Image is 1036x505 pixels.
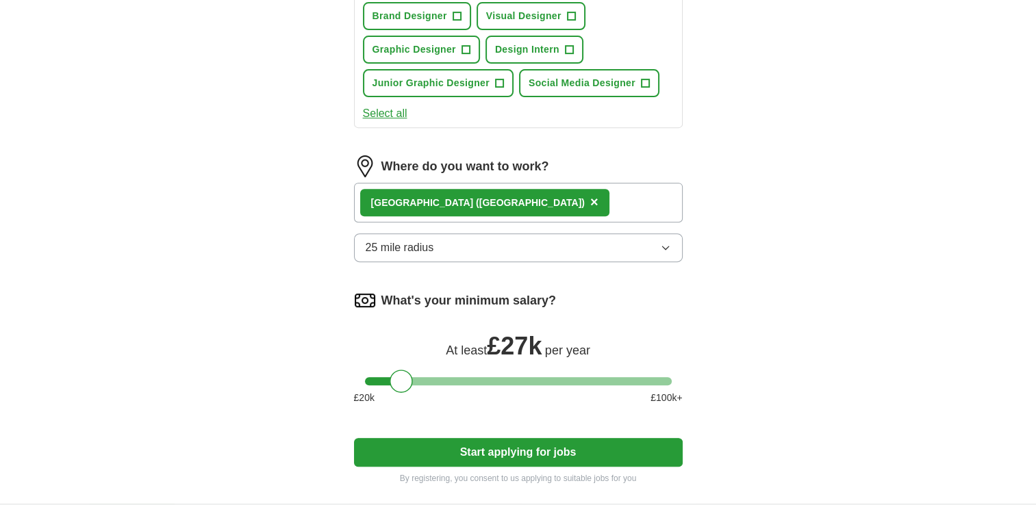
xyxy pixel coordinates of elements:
[354,289,376,311] img: salary.png
[381,292,556,310] label: What's your minimum salary?
[446,344,487,357] span: At least
[485,36,583,64] button: Design Intern
[363,105,407,122] button: Select all
[372,76,490,90] span: Junior Graphic Designer
[476,197,585,208] span: ([GEOGRAPHIC_DATA])
[495,42,559,57] span: Design Intern
[371,197,474,208] strong: [GEOGRAPHIC_DATA]
[354,391,375,405] span: £ 20 k
[354,472,683,484] p: By registering, you consent to us applying to suitable jobs for you
[477,2,585,30] button: Visual Designer
[650,391,682,405] span: £ 100 k+
[354,233,683,262] button: 25 mile radius
[372,9,447,23] span: Brand Designer
[363,2,471,30] button: Brand Designer
[486,9,561,23] span: Visual Designer
[590,192,598,213] button: ×
[381,157,549,176] label: Where do you want to work?
[363,36,480,64] button: Graphic Designer
[545,344,590,357] span: per year
[372,42,456,57] span: Graphic Designer
[529,76,635,90] span: Social Media Designer
[354,438,683,467] button: Start applying for jobs
[487,332,542,360] span: £ 27k
[363,69,514,97] button: Junior Graphic Designer
[590,194,598,209] span: ×
[354,155,376,177] img: location.png
[519,69,659,97] button: Social Media Designer
[366,239,434,256] span: 25 mile radius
